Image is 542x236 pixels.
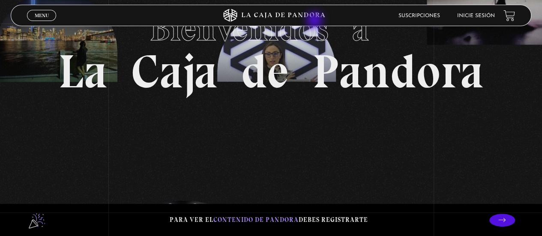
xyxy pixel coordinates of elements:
span: Bienvenidos a [150,8,393,49]
h1: La Caja de Pandora [58,1,484,95]
span: contenido de Pandora [213,216,299,224]
a: Inicie sesión [457,13,495,18]
a: View your shopping cart [503,10,515,21]
span: Menu [35,13,49,18]
span: Cerrar [32,20,52,26]
p: Para ver el debes registrarte [170,214,368,226]
a: Suscripciones [398,13,440,18]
